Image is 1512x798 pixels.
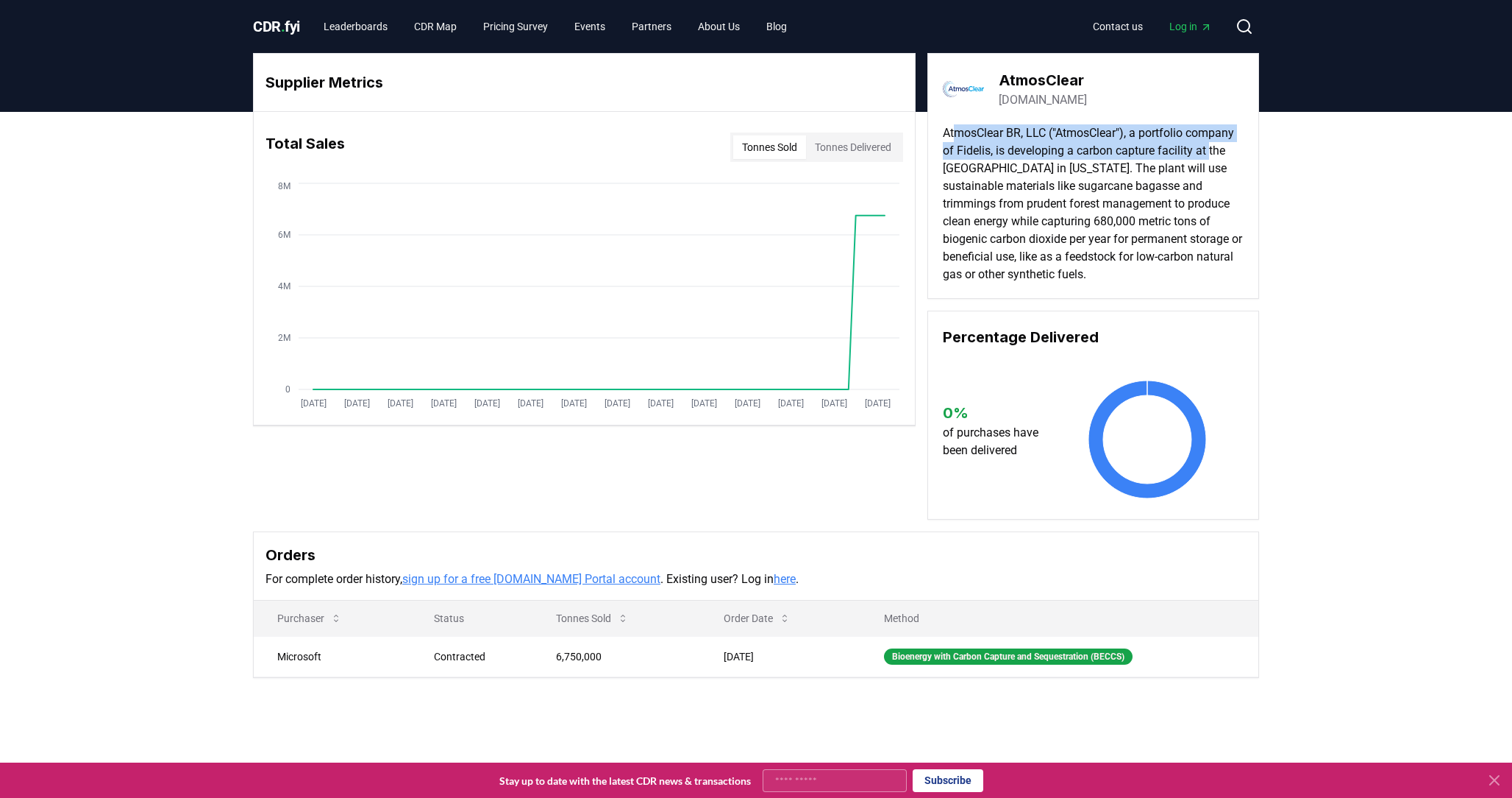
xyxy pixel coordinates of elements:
tspan: [DATE] [648,398,674,409]
tspan: 6M [278,230,290,240]
td: Microsoft [254,636,410,677]
tspan: [DATE] [561,398,587,409]
a: Log in [1158,13,1224,40]
nav: Main [312,13,799,40]
button: Purchaser [265,604,354,633]
tspan: 8M [278,181,290,191]
span: Log in [1169,19,1212,34]
span: . [281,18,285,35]
h3: AtmosClear [999,69,1087,91]
a: [DOMAIN_NAME] [999,91,1087,109]
a: CDR Map [402,13,468,40]
button: Tonnes Delivered [806,135,900,159]
img: AtmosClear-logo [943,68,984,110]
span: CDR fyi [253,18,300,35]
p: For complete order history, . Existing user? Log in . [265,571,1247,588]
div: Contracted [434,649,520,664]
a: here [774,572,796,586]
p: Method [872,611,1247,626]
a: sign up for a free [DOMAIN_NAME] Portal account [402,572,660,586]
td: [DATE] [700,636,860,677]
h3: Percentage Delivered [943,326,1244,348]
a: Pricing Survey [471,13,560,40]
h3: Total Sales [265,133,345,162]
button: Tonnes Sold [733,135,806,159]
tspan: [DATE] [735,398,760,409]
h3: Supplier Metrics [265,71,903,93]
a: Contact us [1081,13,1155,40]
tspan: [DATE] [388,398,413,409]
tspan: [DATE] [691,398,717,409]
tspan: [DATE] [518,398,543,409]
tspan: [DATE] [865,398,891,409]
tspan: [DATE] [344,398,370,409]
button: Tonnes Sold [544,604,641,633]
tspan: 0 [285,384,290,395]
a: Blog [755,13,799,40]
tspan: [DATE] [821,398,847,409]
tspan: [DATE] [301,398,327,409]
div: Bioenergy with Carbon Capture and Sequestration (BECCS) [884,649,1133,665]
p: AtmosClear BR, LLC ("AtmosClear"), a portfolio company of Fidelis, is developing a carbon capture... [943,124,1244,283]
p: Status [422,611,520,626]
a: Partners [620,13,683,40]
a: Events [563,13,617,40]
button: Order Date [712,604,802,633]
h3: 0 % [943,402,1052,424]
nav: Main [1081,13,1224,40]
tspan: 4M [278,281,290,292]
a: About Us [686,13,752,40]
tspan: 2M [278,333,290,343]
tspan: [DATE] [605,398,630,409]
p: of purchases have been delivered [943,424,1052,459]
h3: Orders [265,544,1247,566]
tspan: [DATE] [778,398,804,409]
td: 6,750,000 [532,636,701,677]
tspan: [DATE] [431,398,457,409]
a: Leaderboards [312,13,399,40]
tspan: [DATE] [474,398,500,409]
a: CDR.fyi [253,16,300,37]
